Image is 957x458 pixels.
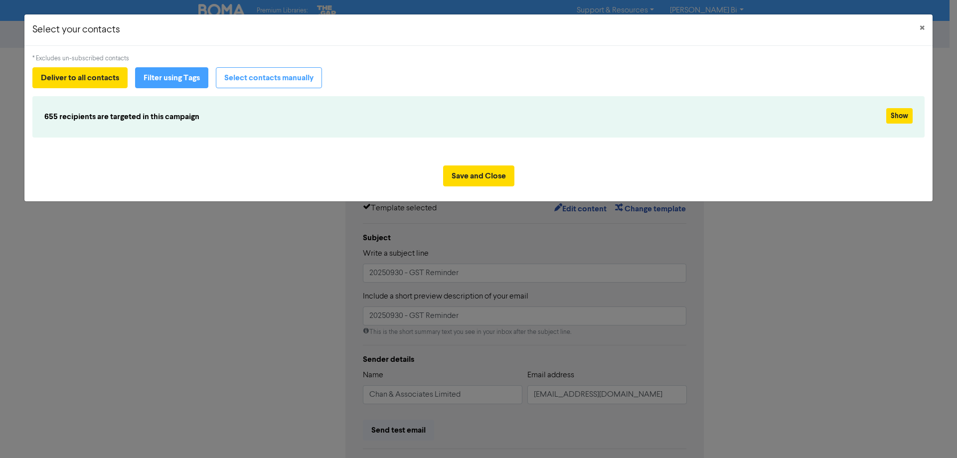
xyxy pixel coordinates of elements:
[216,67,322,88] button: Select contacts manually
[912,14,933,42] button: Close
[886,108,913,124] button: Show
[32,54,925,63] div: * Excludes un-subscribed contacts
[920,21,925,36] span: ×
[443,165,514,186] button: Save and Close
[832,350,957,458] iframe: Chat Widget
[44,112,766,122] h6: 655 recipients are targeted in this campaign
[135,67,208,88] button: Filter using Tags
[32,67,128,88] button: Deliver to all contacts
